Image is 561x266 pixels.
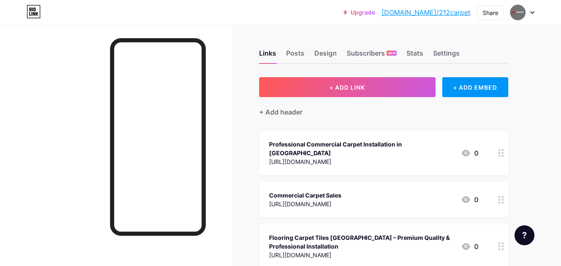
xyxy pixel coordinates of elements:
div: 0 [461,242,478,251]
div: Posts [286,48,304,63]
div: Flooring Carpet Tiles [GEOGRAPHIC_DATA] – Premium Quality & Professional Installation [269,233,454,251]
div: Links [259,48,276,63]
a: [DOMAIN_NAME]/212carpet [382,7,470,17]
div: Professional Commercial Carpet Installation in [GEOGRAPHIC_DATA] [269,140,454,157]
button: + ADD LINK [259,77,436,97]
img: 212carpet [510,5,526,20]
div: [URL][DOMAIN_NAME] [269,200,341,208]
div: Subscribers [347,48,397,63]
div: + Add header [259,107,302,117]
span: + ADD LINK [329,84,365,91]
div: 0 [461,195,478,205]
div: Stats [407,48,423,63]
div: Design [314,48,337,63]
div: [URL][DOMAIN_NAME] [269,157,454,166]
a: Upgrade [343,9,375,16]
div: + ADD EMBED [442,77,508,97]
span: NEW [388,51,396,56]
div: [URL][DOMAIN_NAME] [269,251,454,259]
div: Share [483,8,498,17]
div: Commercial Carpet Sales [269,191,341,200]
div: 0 [461,148,478,158]
div: Settings [433,48,460,63]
